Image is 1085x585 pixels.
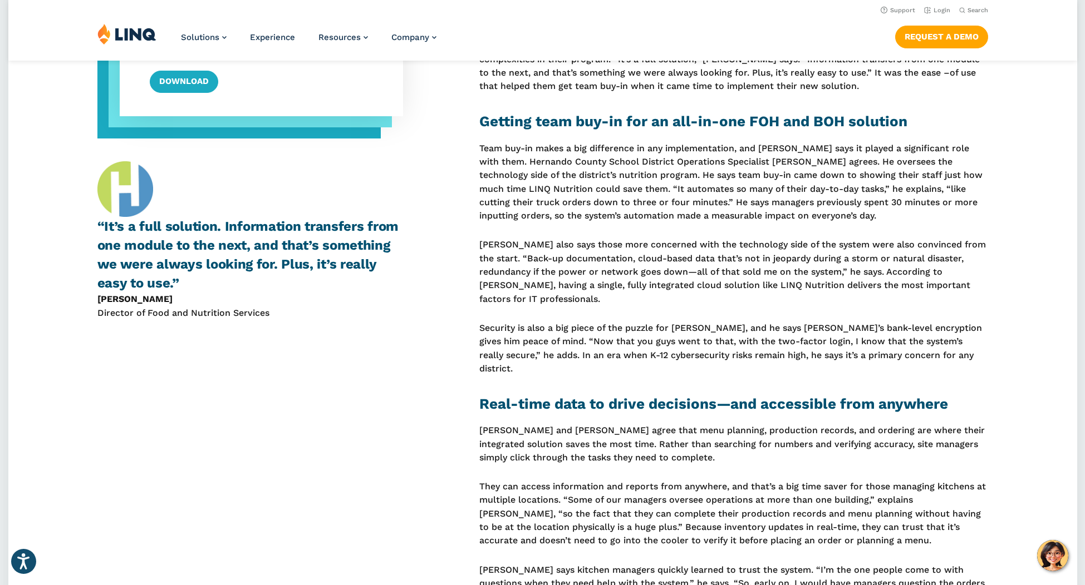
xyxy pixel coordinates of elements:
nav: Primary Navigation [181,23,436,60]
button: Hello, have a question? Let’s chat. [1037,540,1068,571]
nav: Button Navigation [895,23,988,48]
p: Team buy-in makes a big difference in any implementation, and [PERSON_NAME] says it played a sign... [479,142,988,223]
strong: [PERSON_NAME] [97,294,173,304]
a: Company [391,32,436,42]
span: Search [967,7,988,14]
p: Security is also a big piece of the puzzle for [PERSON_NAME], and he says [PERSON_NAME]’s bank-le... [479,321,988,375]
a: Download [150,71,218,93]
a: Login [924,7,950,14]
img: LINQ | K‑12 Software [97,23,156,44]
img: Hernando County Logo [97,161,153,217]
h6: “It’s a full solution. Information transfers from one module to the next, and that’s something we... [97,217,403,292]
h2: Real-time data to drive decisions—and accessible from anywhere [479,394,988,414]
a: Experience [250,32,295,42]
span: Company [391,32,429,42]
p: Director of Food and Nutrition Services [97,292,403,320]
nav: Utility Navigation [8,3,1077,16]
a: Resources [318,32,368,42]
button: Open Search Bar [959,6,988,14]
p: [PERSON_NAME] also says those more concerned with the technology side of the system were also con... [479,238,988,306]
a: Support [880,7,915,14]
h2: Getting team buy-in for an all-in-one FOH and BOH solution [479,111,988,132]
p: [PERSON_NAME] and [PERSON_NAME] agree that menu planning, production records, and ordering are wh... [479,424,988,464]
span: Resources [318,32,361,42]
p: The more they learned about [PERSON_NAME]’s nutrition solution, the more they knew it would help ... [479,39,988,93]
p: They can access information and reports from anywhere, and that’s a big time saver for those mana... [479,480,988,548]
a: Solutions [181,32,227,42]
span: Solutions [181,32,219,42]
a: Request a Demo [895,26,988,48]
